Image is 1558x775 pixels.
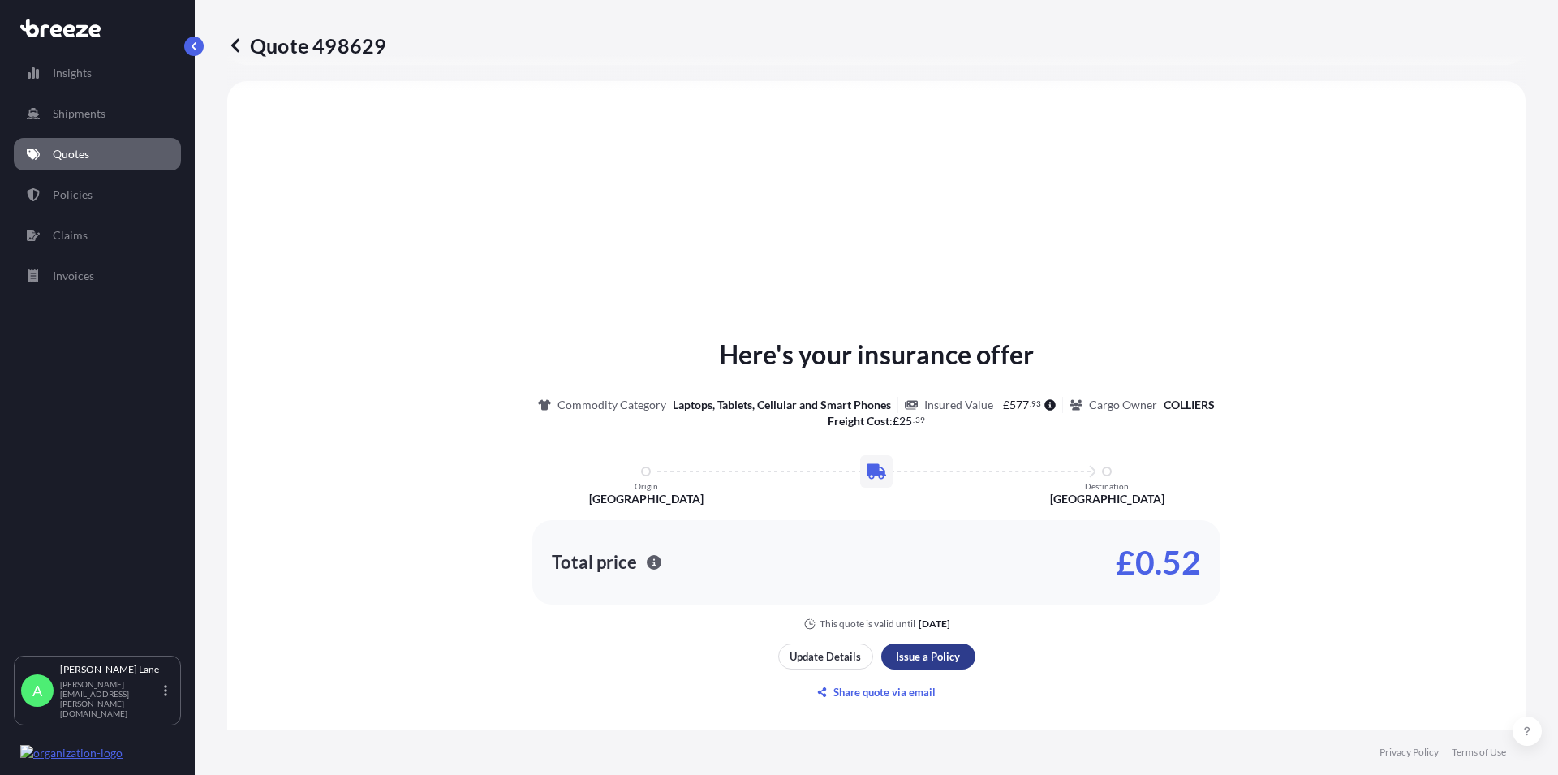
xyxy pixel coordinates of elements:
a: Quotes [14,138,181,170]
p: Cargo Owner [1089,397,1157,413]
p: COLLIERS [1164,397,1215,413]
p: Claims [53,227,88,243]
p: Here's your insurance offer [719,335,1034,374]
span: A [32,682,42,699]
p: [GEOGRAPHIC_DATA] [1050,491,1164,507]
img: organization-logo [20,745,123,761]
p: Insured Value [924,397,993,413]
a: Policies [14,179,181,211]
p: Quote 498629 [227,32,386,58]
p: Total price [552,554,637,570]
span: . [1030,401,1031,407]
p: [GEOGRAPHIC_DATA] [589,491,704,507]
span: . [913,417,915,423]
p: Laptops, Tablets, Cellular and Smart Phones [673,397,891,413]
p: Origin [635,481,658,491]
span: 93 [1031,401,1041,407]
a: Claims [14,219,181,252]
span: £ [1003,399,1009,411]
p: Share quote via email [833,684,936,700]
p: Destination [1085,481,1129,491]
a: Terms of Use [1452,746,1506,759]
p: Issue a Policy [896,648,960,665]
button: Share quote via email [778,679,975,705]
span: 39 [915,417,925,423]
a: Shipments [14,97,181,130]
p: Invoices [53,268,94,284]
a: Invoices [14,260,181,292]
button: Issue a Policy [881,644,975,670]
p: Insights [53,65,92,81]
p: [PERSON_NAME][EMAIL_ADDRESS][PERSON_NAME][DOMAIN_NAME] [60,679,161,718]
p: £0.52 [1116,549,1201,575]
p: This quote is valid until [820,618,915,631]
p: Commodity Category [557,397,666,413]
p: : [828,413,925,429]
p: [PERSON_NAME] Lane [60,663,161,676]
span: £ [893,415,899,427]
p: Quotes [53,146,89,162]
p: Policies [53,187,93,203]
b: Freight Cost [828,414,889,428]
a: Privacy Policy [1379,746,1439,759]
a: Insights [14,57,181,89]
span: 577 [1009,399,1029,411]
span: 25 [899,415,912,427]
p: Shipments [53,105,105,122]
button: Update Details [778,644,873,670]
p: Update Details [790,648,861,665]
p: [DATE] [919,618,950,631]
